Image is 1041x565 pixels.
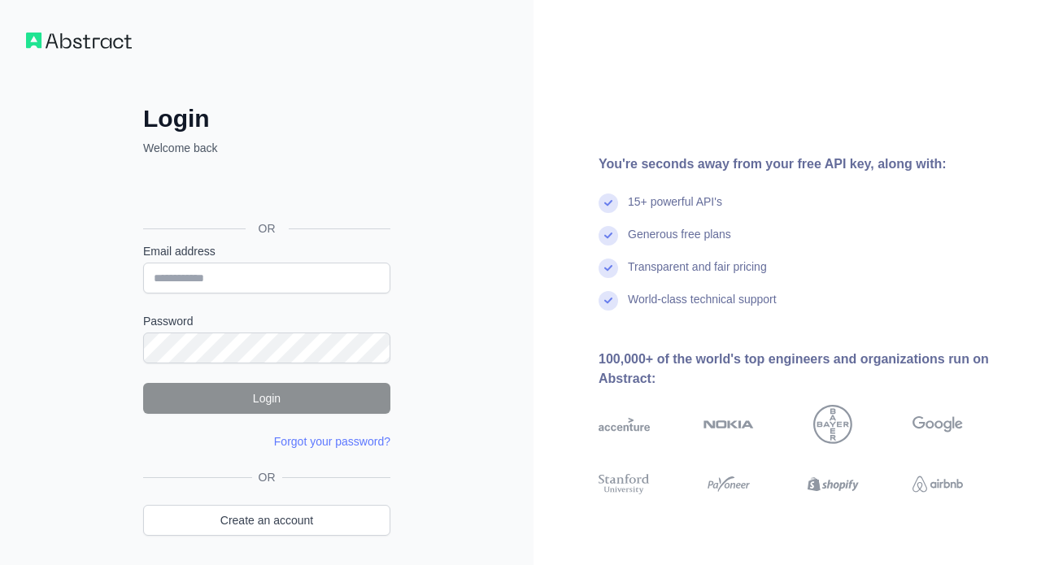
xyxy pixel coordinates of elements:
div: Acceder con Google. Se abre en una pestaña nueva [143,174,387,210]
div: Transparent and fair pricing [628,259,767,291]
div: You're seconds away from your free API key, along with: [599,154,1015,174]
div: 15+ powerful API's [628,193,722,226]
img: stanford university [599,472,650,497]
a: Create an account [143,505,390,536]
div: Generous free plans [628,226,731,259]
img: check mark [599,193,618,213]
img: google [913,405,964,444]
span: OR [246,220,289,237]
img: nokia [703,405,755,444]
img: Workflow [26,33,132,49]
img: airbnb [913,472,964,497]
img: check mark [599,291,618,311]
img: payoneer [703,472,755,497]
div: 100,000+ of the world's top engineers and organizations run on Abstract: [599,350,1015,389]
button: Login [143,383,390,414]
h2: Login [143,104,390,133]
label: Email address [143,243,390,259]
iframe: Botón de Acceder con Google [135,174,395,210]
span: OR [252,469,282,485]
img: bayer [813,405,852,444]
img: check mark [599,226,618,246]
a: Forgot your password? [274,435,390,448]
img: check mark [599,259,618,278]
label: Password [143,313,390,329]
img: accenture [599,405,650,444]
p: Welcome back [143,140,390,156]
img: shopify [808,472,859,497]
div: World-class technical support [628,291,777,324]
